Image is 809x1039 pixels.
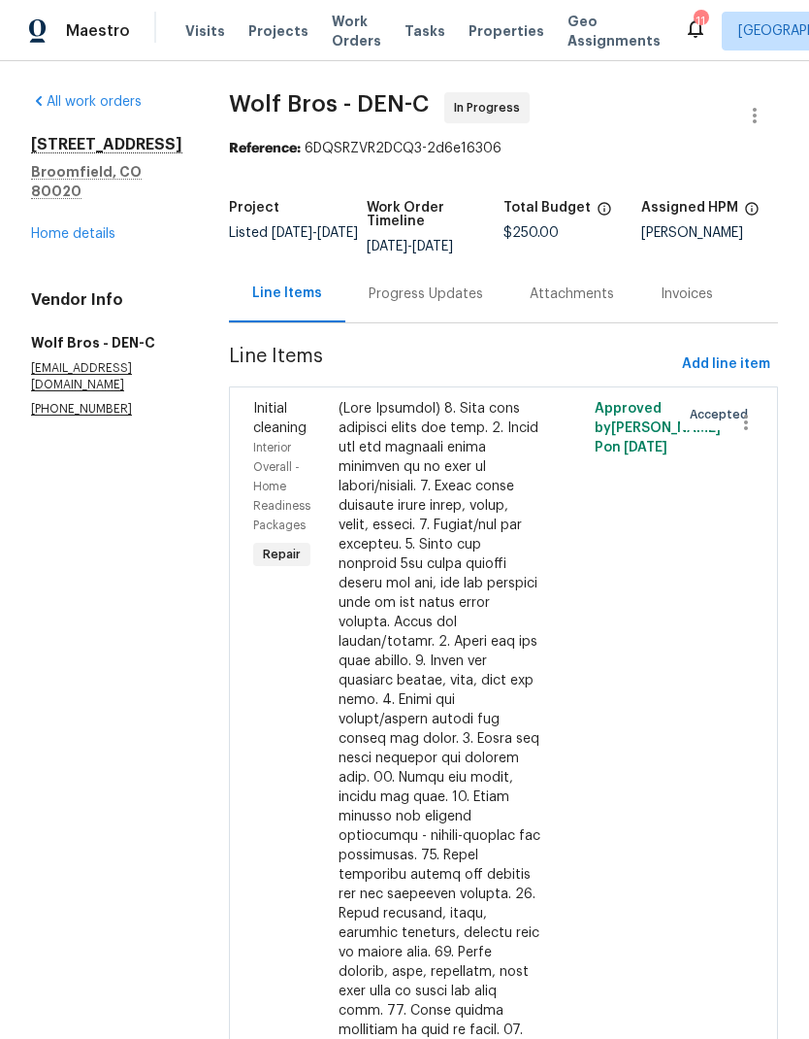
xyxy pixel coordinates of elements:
[31,333,182,352] h5: Wolf Bros - DEN-C
[690,405,756,424] span: Accepted
[641,226,779,240] div: [PERSON_NAME]
[369,285,483,304] div: Progress Updates
[530,285,614,304] div: Attachments
[255,545,308,564] span: Repair
[229,142,301,155] b: Reference:
[661,285,713,304] div: Invoices
[454,98,528,117] span: In Progress
[503,226,559,240] span: $250.00
[66,21,130,41] span: Maestro
[31,227,115,241] a: Home details
[31,95,142,109] a: All work orders
[367,201,504,228] h5: Work Order Timeline
[469,21,544,41] span: Properties
[682,352,770,377] span: Add line item
[367,240,453,253] span: -
[229,92,429,116] span: Wolf Bros - DEN-C
[252,284,322,303] div: Line Items
[367,240,407,253] span: [DATE]
[185,21,225,41] span: Visits
[744,201,760,226] span: The hpm assigned to this work order.
[253,402,307,435] span: Initial cleaning
[253,442,310,531] span: Interior Overall - Home Readiness Packages
[317,226,358,240] span: [DATE]
[567,12,661,50] span: Geo Assignments
[641,201,738,215] h5: Assigned HPM
[694,12,707,31] div: 11
[624,441,667,454] span: [DATE]
[229,226,358,240] span: Listed
[229,139,778,158] div: 6DQSRZVR2DCQ3-2d6e16306
[404,24,445,38] span: Tasks
[229,347,674,383] span: Line Items
[31,290,182,310] h4: Vendor Info
[503,201,591,215] h5: Total Budget
[248,21,308,41] span: Projects
[412,240,453,253] span: [DATE]
[674,347,778,383] button: Add line item
[597,201,612,226] span: The total cost of line items that have been proposed by Opendoor. This sum includes line items th...
[272,226,358,240] span: -
[272,226,312,240] span: [DATE]
[595,402,721,454] span: Approved by [PERSON_NAME] P on
[229,201,279,215] h5: Project
[332,12,381,50] span: Work Orders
